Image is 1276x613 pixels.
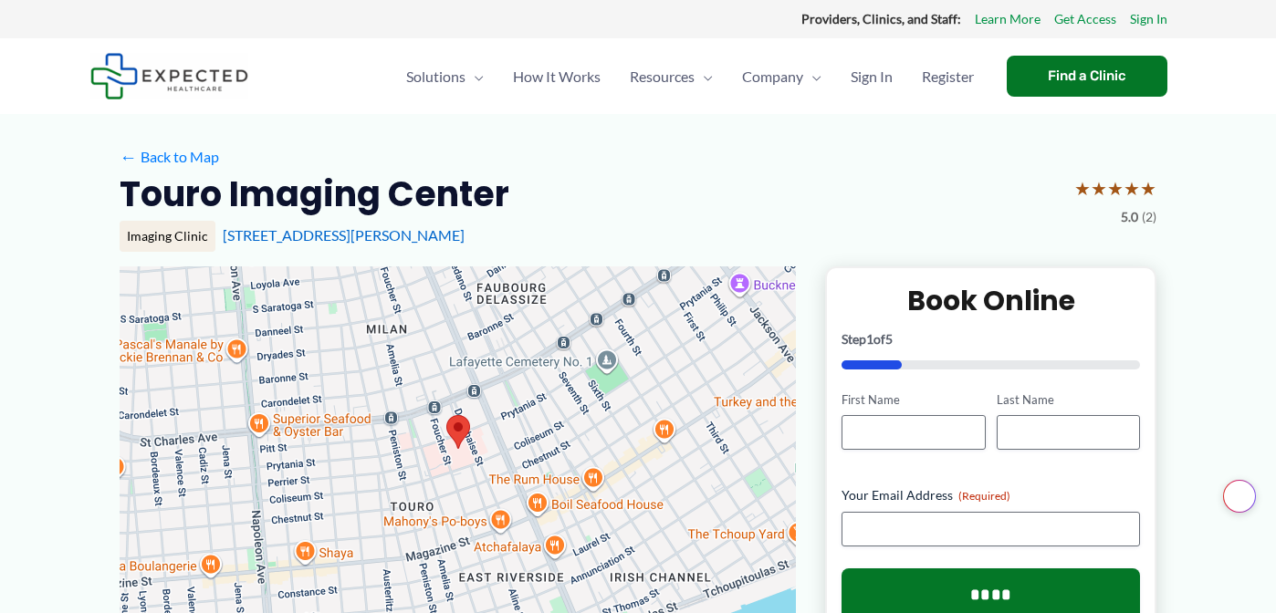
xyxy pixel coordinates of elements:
label: Last Name [997,391,1140,409]
span: Menu Toggle [803,45,821,109]
span: Sign In [851,45,893,109]
span: ★ [1140,171,1156,205]
a: Get Access [1054,7,1116,31]
span: 5.0 [1121,205,1138,229]
div: Imaging Clinic [120,221,215,252]
span: ★ [1124,171,1140,205]
span: How It Works [513,45,601,109]
a: Learn More [975,7,1041,31]
h2: Touro Imaging Center [120,171,509,216]
a: [STREET_ADDRESS][PERSON_NAME] [223,226,465,244]
span: ★ [1074,171,1091,205]
a: Find a Clinic [1007,56,1167,97]
h2: Book Online [842,283,1140,318]
a: CompanyMenu Toggle [727,45,836,109]
a: How It Works [498,45,615,109]
span: Solutions [406,45,465,109]
a: ←Back to Map [120,143,219,171]
span: Register [922,45,974,109]
nav: Primary Site Navigation [392,45,988,109]
span: Company [742,45,803,109]
label: First Name [842,391,985,409]
a: Sign In [836,45,907,109]
span: Menu Toggle [465,45,484,109]
strong: Providers, Clinics, and Staff: [801,11,961,26]
span: Resources [630,45,695,109]
span: ★ [1091,171,1107,205]
span: Menu Toggle [695,45,713,109]
span: ★ [1107,171,1124,205]
img: Expected Healthcare Logo - side, dark font, small [90,53,248,99]
a: ResourcesMenu Toggle [615,45,727,109]
p: Step of [842,333,1140,346]
a: SolutionsMenu Toggle [392,45,498,109]
a: Sign In [1130,7,1167,31]
span: ← [120,148,137,165]
span: (2) [1142,205,1156,229]
a: Register [907,45,988,109]
span: 1 [866,331,873,347]
span: (Required) [958,489,1010,503]
label: Your Email Address [842,486,1140,504]
span: 5 [885,331,893,347]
